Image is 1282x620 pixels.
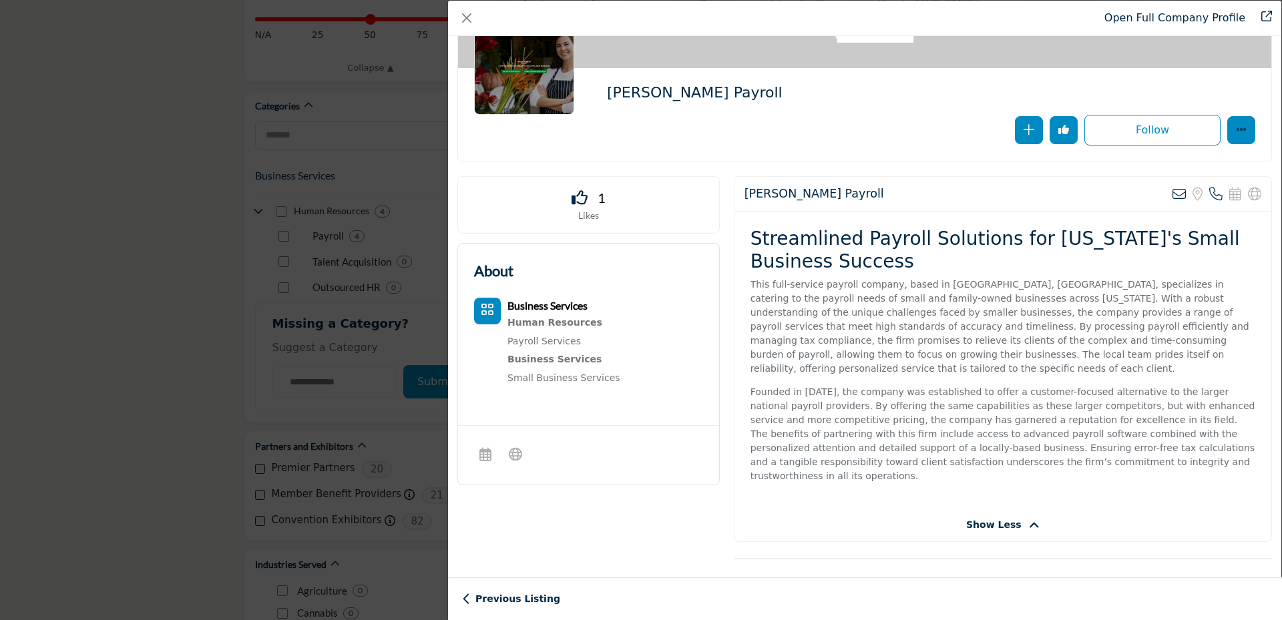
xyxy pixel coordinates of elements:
h2: Streamlined Payroll Solutions for [US_STATE]'s Small Business Success [751,228,1255,272]
button: More Options [1227,116,1255,144]
p: This full-service payroll company, based in [GEOGRAPHIC_DATA], [GEOGRAPHIC_DATA], specializes in ... [751,278,1255,376]
p: Likes [475,209,702,222]
span: Show Less [966,518,1022,532]
a: Small Business Services [507,372,620,383]
span: 1 [598,188,606,208]
button: Remove Like [1050,116,1078,144]
h2: [PERSON_NAME] Payroll [607,84,974,101]
div: Payroll, benefits, HR consulting, talent acquisition, training [507,314,620,332]
div: Office supplies, software, tech support, communications, travel [507,350,620,368]
a: Previous Listing [462,592,560,606]
button: Redirect to login [1084,115,1221,145]
h2: About [474,260,513,282]
b: Business Services [507,299,588,312]
button: Add To List [1015,116,1043,144]
a: Payroll Services [507,336,581,346]
a: Redirect to pieper-payroll [1252,10,1272,26]
a: Business Services [507,301,588,312]
button: Category Icon [474,298,501,324]
a: Human Resources [507,314,620,332]
img: pieper-payroll logo [474,15,574,115]
h2: Pieper Payroll [744,187,884,201]
a: Business Services [507,350,620,368]
a: Redirect to pieper-payroll [1104,11,1245,24]
button: Close [457,9,476,27]
p: Founded in [DATE], the company was established to offer a customer-focused alternative to the lar... [751,385,1255,483]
